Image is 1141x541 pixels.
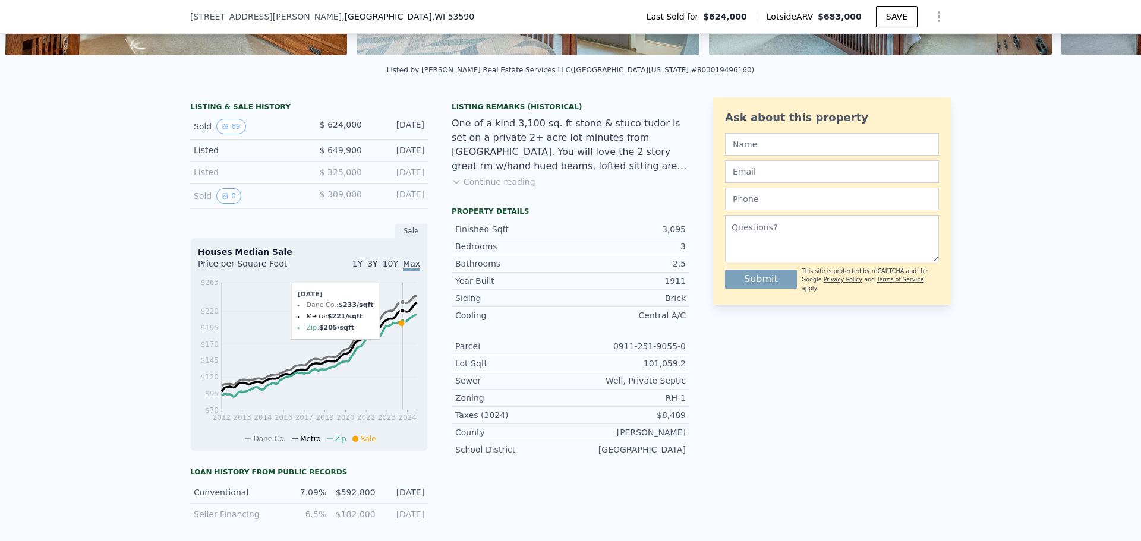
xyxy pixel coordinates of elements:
[383,259,398,268] span: 10Y
[233,413,251,422] tspan: 2013
[352,259,363,268] span: 1Y
[200,356,219,365] tspan: $145
[205,390,219,398] tspan: $95
[570,409,686,421] div: $8,489
[371,144,424,156] div: [DATE]
[194,188,300,204] div: Sold
[216,188,241,204] button: View historical data
[371,119,424,134] div: [DATE]
[361,435,376,443] span: Sale
[342,11,474,23] span: , [GEOGRAPHIC_DATA]
[927,5,951,29] button: Show Options
[455,392,570,404] div: Zoning
[455,340,570,352] div: Parcel
[285,486,326,498] div: 7.09%
[383,508,424,520] div: [DATE]
[285,508,326,520] div: 6.5%
[403,259,420,271] span: Max
[432,12,474,21] span: , WI 53590
[320,189,362,199] span: $ 309,000
[455,409,570,421] div: Taxes (2024)
[570,309,686,321] div: Central A/C
[253,435,286,443] span: Dane Co.
[190,102,428,114] div: LISTING & SALE HISTORY
[824,276,862,283] a: Privacy Policy
[452,102,689,112] div: Listing Remarks (Historical)
[205,406,219,415] tspan: $70
[818,12,862,21] span: $683,000
[216,119,245,134] button: View historical data
[190,11,342,23] span: [STREET_ADDRESS][PERSON_NAME]
[455,292,570,304] div: Siding
[570,275,686,287] div: 1911
[190,467,428,477] div: Loan history from public records
[194,119,300,134] div: Sold
[570,444,686,455] div: [GEOGRAPHIC_DATA]
[455,258,570,270] div: Bathrooms
[254,413,272,422] tspan: 2014
[647,11,704,23] span: Last Sold for
[200,340,219,349] tspan: $170
[703,11,747,23] span: $624,000
[455,275,570,287] div: Year Built
[200,324,219,332] tspan: $195
[275,413,293,422] tspan: 2016
[455,309,570,321] div: Cooling
[333,508,375,520] div: $182,000
[335,435,346,443] span: Zip
[725,270,797,289] button: Submit
[570,241,686,252] div: 3
[194,486,278,498] div: Conventional
[367,259,377,268] span: 3Y
[198,246,420,258] div: Houses Median Sale
[194,144,300,156] div: Listed
[452,176,535,188] button: Continue reading
[320,167,362,177] span: $ 325,000
[383,486,424,498] div: [DATE]
[877,276,923,283] a: Terms of Service
[802,267,939,293] div: This site is protected by reCAPTCHA and the Google and apply.
[316,413,334,422] tspan: 2019
[200,307,219,315] tspan: $220
[194,166,300,178] div: Listed
[200,373,219,381] tspan: $120
[336,413,355,422] tspan: 2020
[387,66,754,74] div: Listed by [PERSON_NAME] Real Estate Services LLC ([GEOGRAPHIC_DATA][US_STATE] #803019496160)
[295,413,314,422] tspan: 2017
[570,340,686,352] div: 0911-251-9055-0
[767,11,818,23] span: Lotside ARV
[570,292,686,304] div: Brick
[452,207,689,216] div: Property details
[378,413,396,422] tspan: 2023
[725,188,939,210] input: Phone
[395,223,428,239] div: Sale
[455,375,570,387] div: Sewer
[570,223,686,235] div: 3,095
[213,413,231,422] tspan: 2012
[455,444,570,455] div: School District
[455,241,570,252] div: Bedrooms
[725,109,939,126] div: Ask about this property
[320,145,362,155] span: $ 649,900
[198,258,309,277] div: Price per Square Foot
[570,258,686,270] div: 2.5
[300,435,320,443] span: Metro
[371,188,424,204] div: [DATE]
[452,116,689,173] div: One of a kind 3,100 sq. ft stone & stuco tudor is set on a private 2+ acre lot minutes from [GEOG...
[320,120,362,129] span: $ 624,000
[570,392,686,404] div: RH-1
[570,375,686,387] div: Well, Private Septic
[725,133,939,156] input: Name
[398,413,417,422] tspan: 2024
[200,279,219,287] tspan: $263
[570,357,686,369] div: 101,059.2
[455,357,570,369] div: Lot Sqft
[194,508,278,520] div: Seller Financing
[357,413,376,422] tspan: 2022
[876,6,918,27] button: SAVE
[570,426,686,438] div: [PERSON_NAME]
[455,223,570,235] div: Finished Sqft
[333,486,375,498] div: $592,800
[455,426,570,438] div: County
[371,166,424,178] div: [DATE]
